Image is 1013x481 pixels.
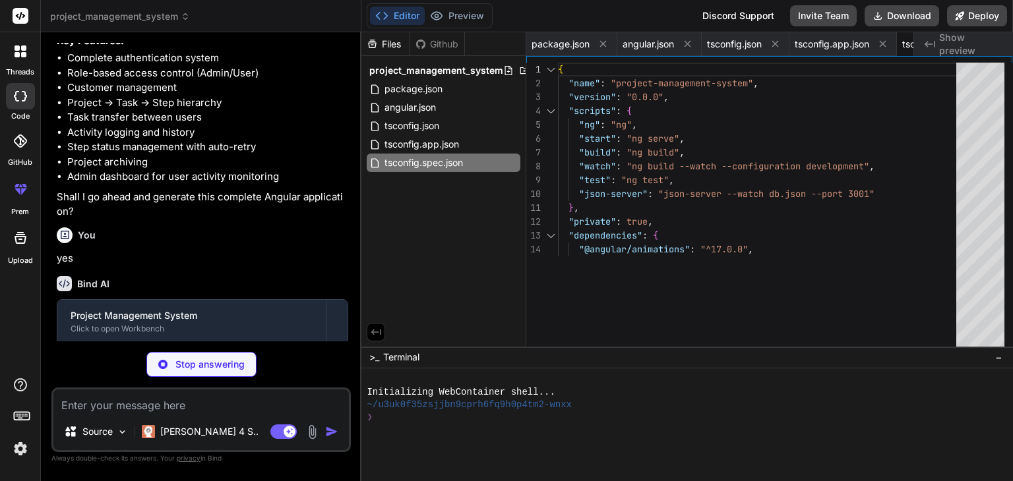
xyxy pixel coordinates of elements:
[653,229,658,241] span: {
[869,160,875,172] span: ,
[11,111,30,122] label: code
[574,202,579,213] span: ,
[623,38,674,51] span: angular.json
[558,63,563,75] span: {
[707,38,762,51] span: tsconfig.json
[669,174,674,186] span: ,
[383,81,444,97] span: package.json
[579,188,648,200] span: "json-server"
[383,155,464,171] span: tsconfig.spec.json
[9,438,32,460] img: settings
[50,10,190,23] span: project_management_system
[627,105,632,117] span: {
[67,125,348,140] li: Activity logging and history
[77,277,109,291] h6: Bind AI
[579,160,616,172] span: "watch"
[57,300,326,343] button: Project Management SystemClick to open Workbench
[627,160,869,172] span: "ng build --watch --configuration development"
[663,91,669,103] span: ,
[939,31,1002,57] span: Show preview
[175,358,245,371] p: Stop answering
[600,77,605,89] span: :
[82,425,113,438] p: Source
[679,132,685,144] span: ,
[632,119,637,130] span: ,
[57,34,124,47] strong: Key Features:
[616,215,621,227] span: :
[67,110,348,125] li: Task transfer between users
[865,5,939,26] button: Download
[542,229,559,242] div: Click to collapse the range.
[642,229,648,241] span: :
[71,324,313,334] div: Click to open Workbench
[526,104,541,118] div: 4
[526,201,541,215] div: 11
[67,169,348,184] li: Admin dashboard for user activity monitoring
[568,105,616,117] span: "scripts"
[542,104,559,118] div: Click to collapse the range.
[526,229,541,242] div: 13
[748,243,753,255] span: ,
[648,188,653,200] span: :
[78,229,96,242] h6: You
[325,425,338,438] img: icon
[369,351,379,364] span: >_
[568,202,574,213] span: }
[142,425,155,438] img: Claude 4 Sonnet
[995,351,1002,364] span: −
[526,118,541,132] div: 5
[568,91,616,103] span: "version"
[67,155,348,170] li: Project archiving
[616,91,621,103] span: :
[361,38,410,51] div: Files
[627,91,663,103] span: "0.0.0"
[648,215,653,227] span: ,
[532,38,590,51] span: package.json
[526,215,541,229] div: 12
[383,99,437,115] span: angular.json
[690,243,695,255] span: :
[526,173,541,187] div: 9
[568,77,600,89] span: "name"
[526,90,541,104] div: 3
[383,118,441,134] span: tsconfig.json
[160,425,259,438] p: [PERSON_NAME] 4 S..
[600,119,605,130] span: :
[71,309,313,322] div: Project Management System
[627,146,679,158] span: "ng build"
[177,454,200,462] span: privacy
[700,243,748,255] span: "^17.0.0"
[67,80,348,96] li: Customer management
[947,5,1007,26] button: Deploy
[526,159,541,173] div: 8
[694,5,782,26] div: Discord Support
[993,347,1005,368] button: −
[425,7,489,25] button: Preview
[383,136,460,152] span: tsconfig.app.json
[616,105,621,117] span: :
[526,132,541,146] div: 6
[579,146,616,158] span: "build"
[383,351,419,364] span: Terminal
[67,66,348,81] li: Role-based access control (Admin/User)
[579,132,616,144] span: "start"
[579,243,690,255] span: "@angular/animations"
[369,64,503,77] span: project_management_system
[658,188,875,200] span: "json-server --watch db.json --port 3001"
[410,38,464,51] div: Github
[568,215,616,227] span: "private"
[117,426,128,438] img: Pick Models
[616,160,621,172] span: :
[902,38,981,51] span: tsconfig.spec.json
[67,140,348,155] li: Step status management with auto-retry
[67,51,348,66] li: Complete authentication system
[753,77,758,89] span: ,
[367,399,572,411] span: ~/u3uk0f35zsjjbn9cprh6fq9h0p4tm2-wnxx
[616,132,621,144] span: :
[305,424,320,439] img: attachment
[57,251,348,266] p: yes
[526,63,541,76] div: 1
[367,411,373,424] span: ❯
[611,119,632,130] span: "ng"
[616,146,621,158] span: :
